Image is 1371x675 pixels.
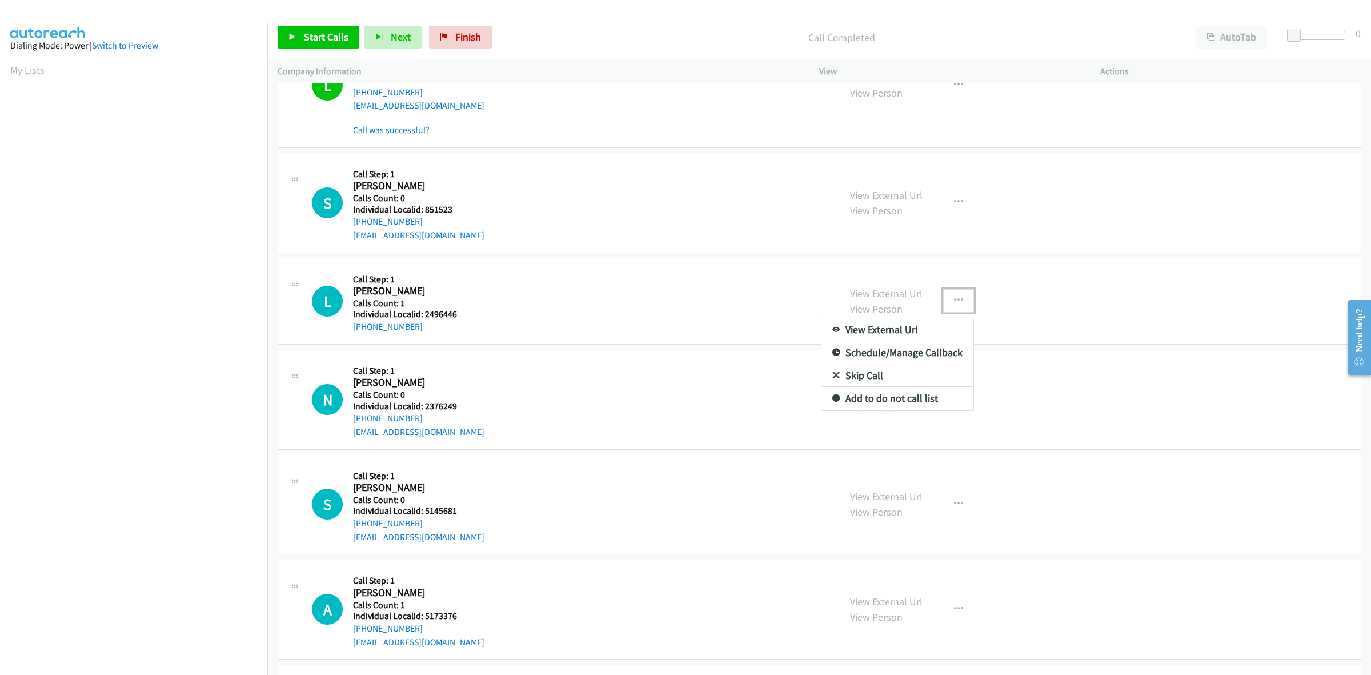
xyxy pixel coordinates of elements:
div: The call is yet to be attempted [312,594,343,625]
iframe: Resource Center [1338,292,1371,383]
a: Add to do not call list [821,387,973,410]
div: The call is yet to be attempted [312,384,343,415]
h1: A [312,594,343,625]
a: Skip Call [821,364,973,387]
a: Schedule/Manage Callback [821,341,973,364]
a: Switch to Preview [92,40,158,51]
h1: S [312,489,343,520]
h1: N [312,384,343,415]
a: View External Url [821,318,973,341]
div: The call is yet to be attempted [312,489,343,520]
div: Dialing Mode: Power | [10,39,257,53]
a: My Lists [10,63,45,77]
iframe: Dialpad [10,88,267,631]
